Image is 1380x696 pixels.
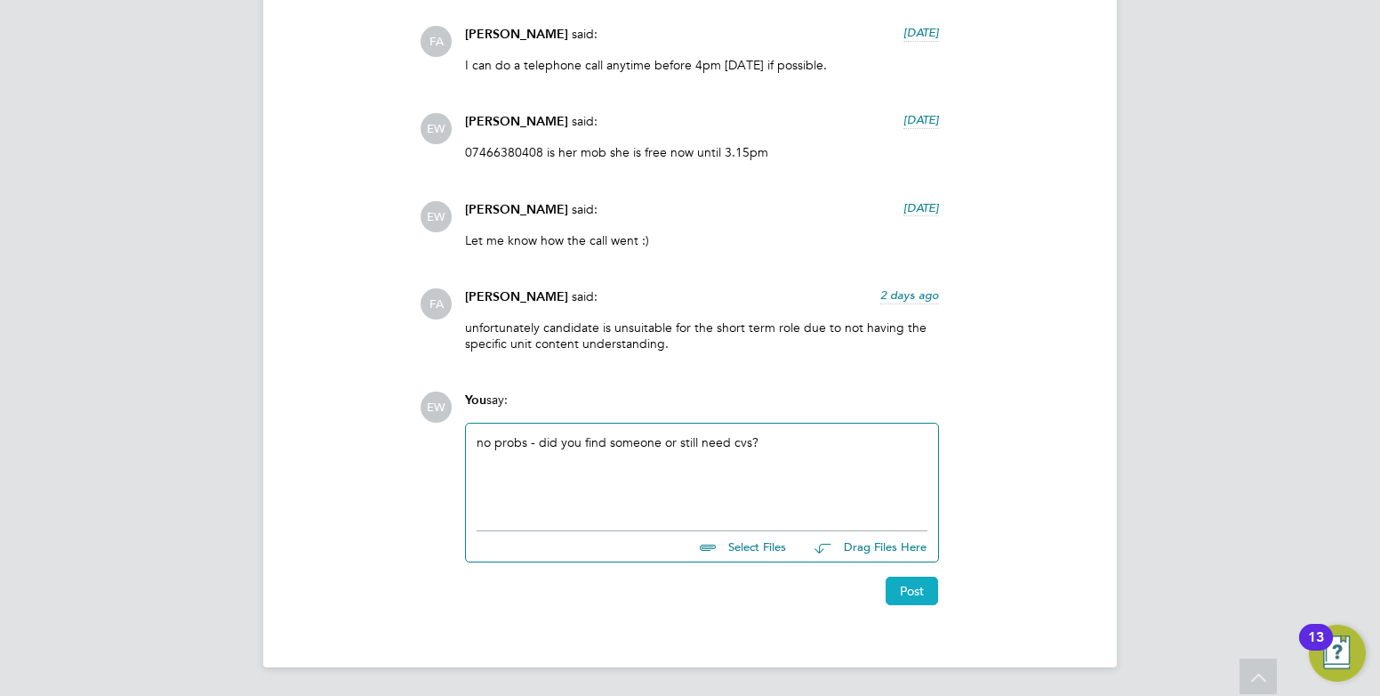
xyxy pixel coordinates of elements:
[800,529,927,566] button: Drag Files Here
[421,113,452,144] span: EW
[903,200,939,215] span: [DATE]
[465,114,568,129] span: [PERSON_NAME]
[465,57,939,73] p: I can do a telephone call anytime before 4pm [DATE] if possible.
[1308,637,1324,660] div: 13
[572,288,598,304] span: said:
[903,25,939,40] span: [DATE]
[477,434,927,511] div: no probs - did you find someone or still need cvs?
[421,26,452,57] span: FA
[572,113,598,129] span: said:
[903,112,939,127] span: [DATE]
[465,202,568,217] span: [PERSON_NAME]
[572,26,598,42] span: said:
[465,144,939,160] p: 07466380408 is her mob she is free now until 3.15pm
[572,201,598,217] span: said:
[465,27,568,42] span: [PERSON_NAME]
[465,320,939,352] p: unfortunately candidate is unsuitable for the short term role due to not having the specific unit...
[1309,625,1366,682] button: Open Resource Center, 13 new notifications
[465,392,939,423] div: say:
[880,287,939,303] span: 2 days ago
[465,393,486,408] span: You
[421,288,452,320] span: FA
[465,289,568,304] span: [PERSON_NAME]
[886,577,938,605] button: Post
[421,201,452,232] span: EW
[465,232,939,248] p: Let me know how the call went :)
[421,392,452,423] span: EW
